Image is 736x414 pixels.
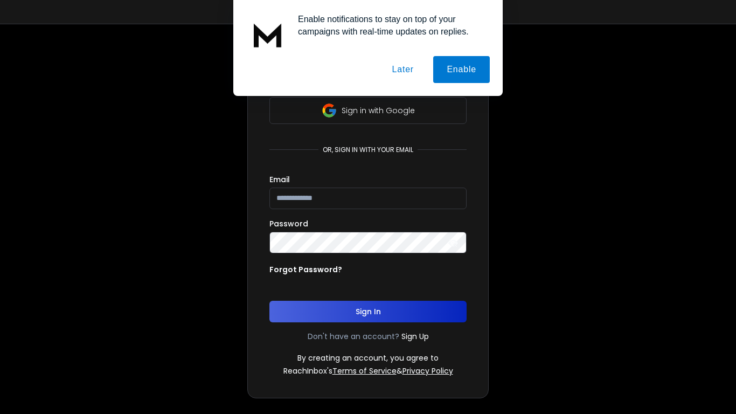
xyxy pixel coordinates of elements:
a: Privacy Policy [402,365,453,376]
button: Enable [433,56,490,83]
p: Sign in with Google [342,105,415,116]
label: Password [269,220,308,227]
p: By creating an account, you agree to [297,353,439,363]
div: Enable notifications to stay on top of your campaigns with real-time updates on replies. [289,13,490,38]
p: or, sign in with your email [318,146,418,154]
p: ReachInbox's & [283,365,453,376]
a: Terms of Service [332,365,397,376]
button: Sign In [269,301,467,322]
button: Sign in with Google [269,97,467,124]
img: notification icon [246,13,289,56]
p: Forgot Password? [269,264,342,275]
button: Later [378,56,427,83]
a: Sign Up [401,331,429,342]
label: Email [269,176,290,183]
p: Don't have an account? [308,331,399,342]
